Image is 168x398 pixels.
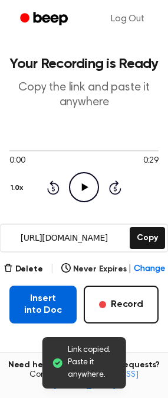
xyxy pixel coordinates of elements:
[134,263,164,276] span: Change
[9,178,27,198] button: 1.0x
[84,286,159,323] button: Record
[7,370,161,391] span: Contact us
[130,227,164,249] button: Copy
[12,8,78,31] a: Beep
[53,371,139,390] a: [EMAIL_ADDRESS][DOMAIN_NAME]
[99,5,156,33] a: Log Out
[9,57,159,71] h1: Your Recording is Ready
[9,155,25,167] span: 0:00
[50,262,54,276] span: |
[9,80,159,110] p: Copy the link and paste it anywhere
[68,344,117,381] span: Link copied. Paste it anywhere.
[4,263,43,276] button: Delete
[143,155,159,167] span: 0:29
[129,263,131,276] span: |
[61,263,165,276] button: Never Expires|Change
[9,286,77,323] button: Insert into Doc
